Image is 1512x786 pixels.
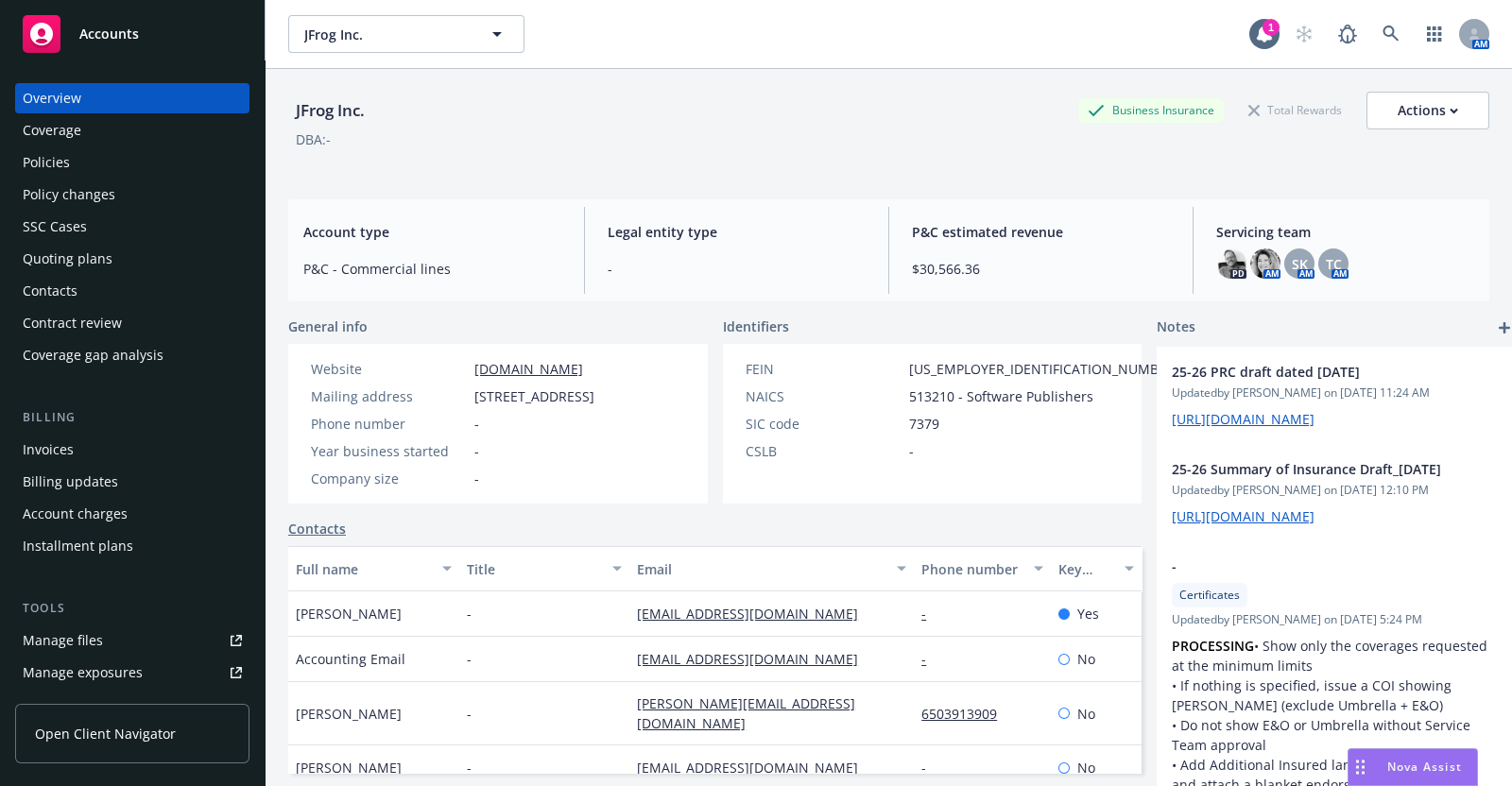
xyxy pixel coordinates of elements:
[746,386,902,406] div: NAICS
[15,244,249,274] a: Quoting plans
[474,441,479,461] span: -
[467,649,472,669] span: -
[467,604,472,624] span: -
[1329,15,1366,53] a: Report a Bug
[1387,759,1462,775] span: Nova Assist
[296,704,402,724] span: [PERSON_NAME]
[303,259,561,279] span: P&C - Commercial lines
[637,694,855,732] a: [PERSON_NAME][EMAIL_ADDRESS][DOMAIN_NAME]
[608,222,866,242] span: Legal entity type
[921,605,941,623] a: -
[921,705,1012,723] a: 6503913909
[921,759,941,777] a: -
[23,625,103,656] div: Manage files
[1398,93,1458,128] div: Actions
[15,212,249,242] a: SSC Cases
[296,129,331,149] div: DBA: -
[15,308,249,338] a: Contract review
[1058,559,1113,579] div: Key contact
[1077,604,1099,624] span: Yes
[1172,507,1314,525] a: [URL][DOMAIN_NAME]
[909,386,1093,406] span: 513210 - Software Publishers
[1172,362,1452,382] span: 25-26 PRC draft dated [DATE]
[311,359,467,379] div: Website
[1051,546,1142,591] button: Key contact
[23,179,115,210] div: Policy changes
[15,499,249,529] a: Account charges
[467,559,602,579] div: Title
[15,340,249,370] a: Coverage gap analysis
[637,650,873,668] a: [EMAIL_ADDRESS][DOMAIN_NAME]
[1179,587,1240,604] span: Certificates
[474,386,594,406] span: [STREET_ADDRESS]
[311,441,467,461] div: Year business started
[1172,482,1501,499] span: Updated by [PERSON_NAME] on [DATE] 12:10 PM
[746,441,902,461] div: CSLB
[288,98,372,123] div: JFrog Inc.
[296,649,405,669] span: Accounting Email
[15,599,249,618] div: Tools
[23,467,118,497] div: Billing updates
[1216,248,1246,279] img: photo
[15,531,249,561] a: Installment plans
[1416,15,1453,53] a: Switch app
[23,212,87,242] div: SSC Cases
[288,316,368,336] span: General info
[1077,704,1095,724] span: No
[23,115,81,145] div: Coverage
[1372,15,1410,53] a: Search
[23,340,163,370] div: Coverage gap analysis
[1263,19,1280,36] div: 1
[15,8,249,60] a: Accounts
[296,604,402,624] span: [PERSON_NAME]
[467,704,472,724] span: -
[914,546,1050,591] button: Phone number
[15,625,249,656] a: Manage files
[1157,316,1195,339] span: Notes
[1239,98,1351,122] div: Total Rewards
[15,408,249,427] div: Billing
[637,559,885,579] div: Email
[1326,254,1342,274] span: TC
[1292,254,1308,274] span: SK
[1366,92,1489,129] button: Actions
[1285,15,1323,53] a: Start snowing
[15,115,249,145] a: Coverage
[459,546,630,591] button: Title
[23,531,133,561] div: Installment plans
[304,25,468,44] span: JFrog Inc.
[15,276,249,306] a: Contacts
[474,360,583,378] a: [DOMAIN_NAME]
[23,244,112,274] div: Quoting plans
[723,316,789,336] span: Identifiers
[1077,649,1095,669] span: No
[909,359,1179,379] span: [US_EMPLOYER_IDENTIFICATION_NUMBER]
[311,386,467,406] div: Mailing address
[23,435,74,465] div: Invoices
[608,259,866,279] span: -
[303,222,561,242] span: Account type
[1349,749,1372,785] div: Drag to move
[288,519,346,538] a: Contacts
[1348,748,1478,786] button: Nova Assist
[474,414,479,434] span: -
[921,559,1022,579] div: Phone number
[1172,384,1501,402] span: Updated by [PERSON_NAME] on [DATE] 11:24 AM
[1250,248,1280,279] img: photo
[296,758,402,777] span: [PERSON_NAME]
[909,441,914,461] span: -
[1216,222,1474,242] span: Servicing team
[15,467,249,497] a: Billing updates
[909,414,939,434] span: 7379
[35,724,176,743] span: Open Client Navigator
[629,546,914,591] button: Email
[288,15,524,53] button: JFrog Inc.
[23,83,81,113] div: Overview
[23,658,143,688] div: Manage exposures
[15,83,249,113] a: Overview
[15,658,249,688] a: Manage exposures
[311,469,467,488] div: Company size
[1172,556,1452,576] span: -
[1172,611,1501,628] span: Updated by [PERSON_NAME] on [DATE] 5:24 PM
